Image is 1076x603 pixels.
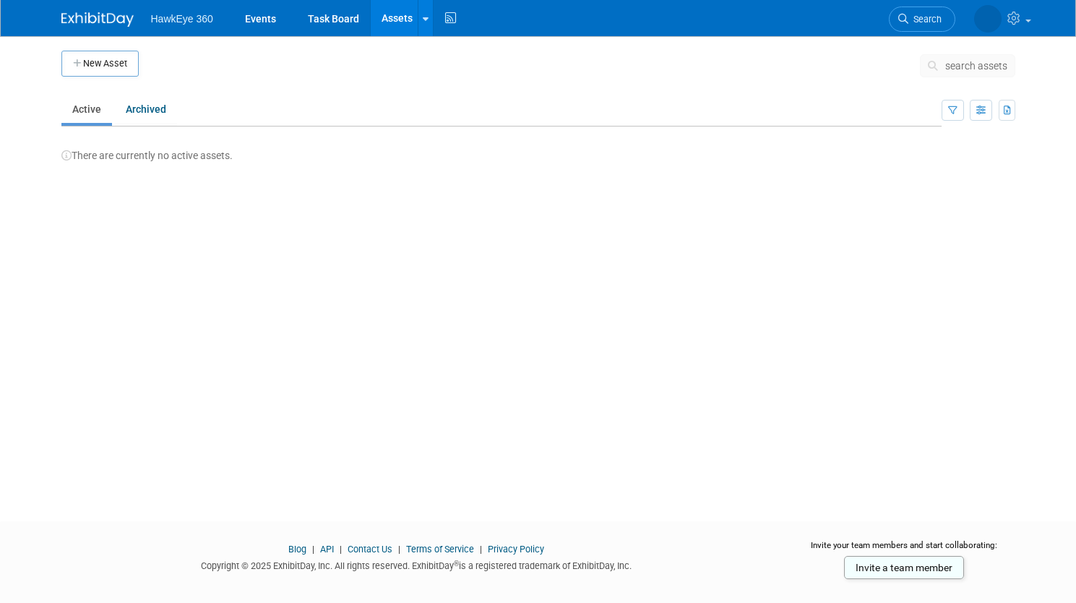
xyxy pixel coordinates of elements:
[348,544,392,555] a: Contact Us
[488,544,544,555] a: Privacy Policy
[151,13,213,25] span: HawkEye 360
[454,560,459,568] sup: ®
[844,556,964,579] a: Invite a team member
[793,539,1015,561] div: Invite your team members and start collaborating:
[61,51,139,77] button: New Asset
[61,556,772,573] div: Copyright © 2025 ExhibitDay, Inc. All rights reserved. ExhibitDay is a registered trademark of Ex...
[61,134,1015,163] div: There are currently no active assets.
[115,95,177,123] a: Archived
[908,14,942,25] span: Search
[288,544,306,555] a: Blog
[945,60,1007,72] span: search assets
[309,544,318,555] span: |
[974,5,1002,33] img: Erica Davis
[320,544,334,555] a: API
[61,12,134,27] img: ExhibitDay
[61,95,112,123] a: Active
[406,544,474,555] a: Terms of Service
[336,544,345,555] span: |
[889,7,955,32] a: Search
[395,544,404,555] span: |
[476,544,486,555] span: |
[920,54,1015,77] button: search assets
